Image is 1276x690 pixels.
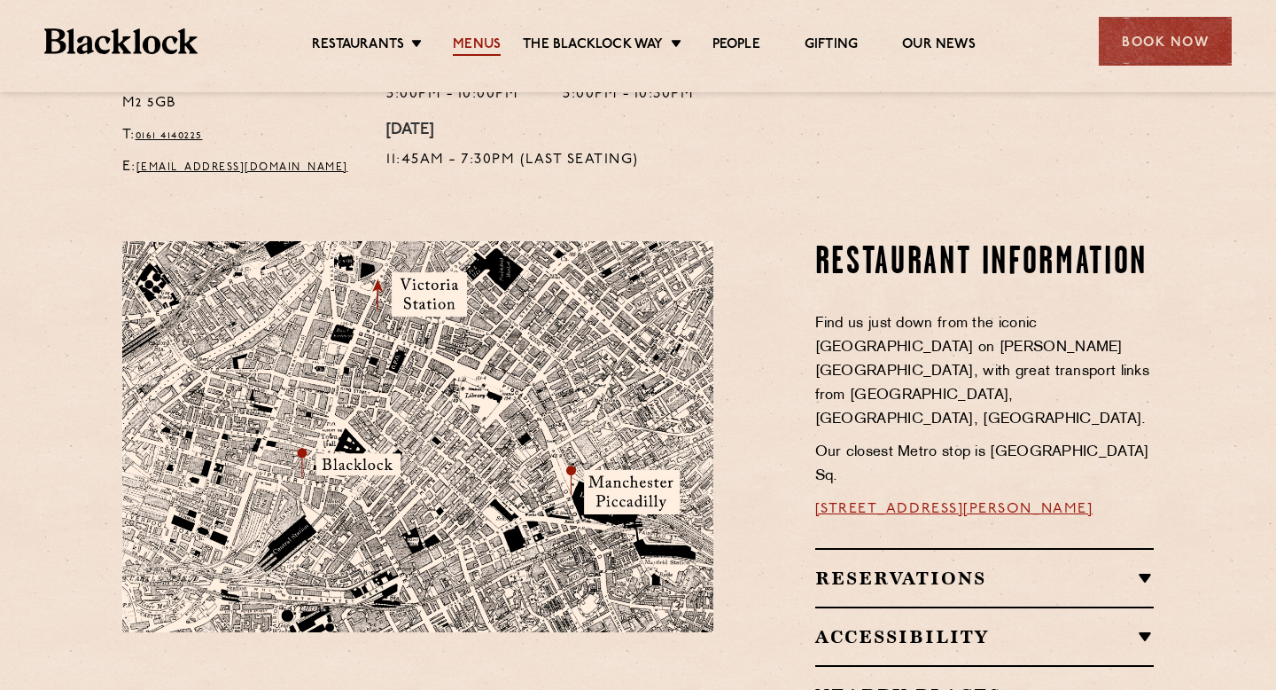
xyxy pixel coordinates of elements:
h2: Accessibility [815,626,1155,647]
a: Our News [902,36,976,56]
a: The Blacklock Way [523,36,663,56]
a: Gifting [805,36,858,56]
a: [EMAIL_ADDRESS][DOMAIN_NAME] [136,162,348,173]
span: Our closest Metro stop is [GEOGRAPHIC_DATA] Sq. [815,445,1149,483]
p: 5:00pm - 10:00pm [386,83,518,106]
h2: Reservations [815,568,1155,589]
h4: [DATE] [386,122,639,141]
p: E: [122,156,361,179]
a: 0161 4140225 [136,130,203,141]
img: BL_Textured_Logo-footer-cropped.svg [44,28,198,54]
a: Restaurants [312,36,404,56]
p: 5:00pm - 10:30pm [563,83,694,106]
a: People [712,36,760,56]
p: T: [122,124,361,147]
a: [STREET_ADDRESS][PERSON_NAME] [815,502,1093,516]
div: Book Now [1099,17,1232,66]
span: Find us just down from the iconic [GEOGRAPHIC_DATA] on [PERSON_NAME][GEOGRAPHIC_DATA], with great... [815,317,1150,427]
a: Menus [453,36,501,56]
h2: Restaurant Information [815,241,1155,286]
p: 11:45am - 7:30pm (Last Seating) [386,149,639,172]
